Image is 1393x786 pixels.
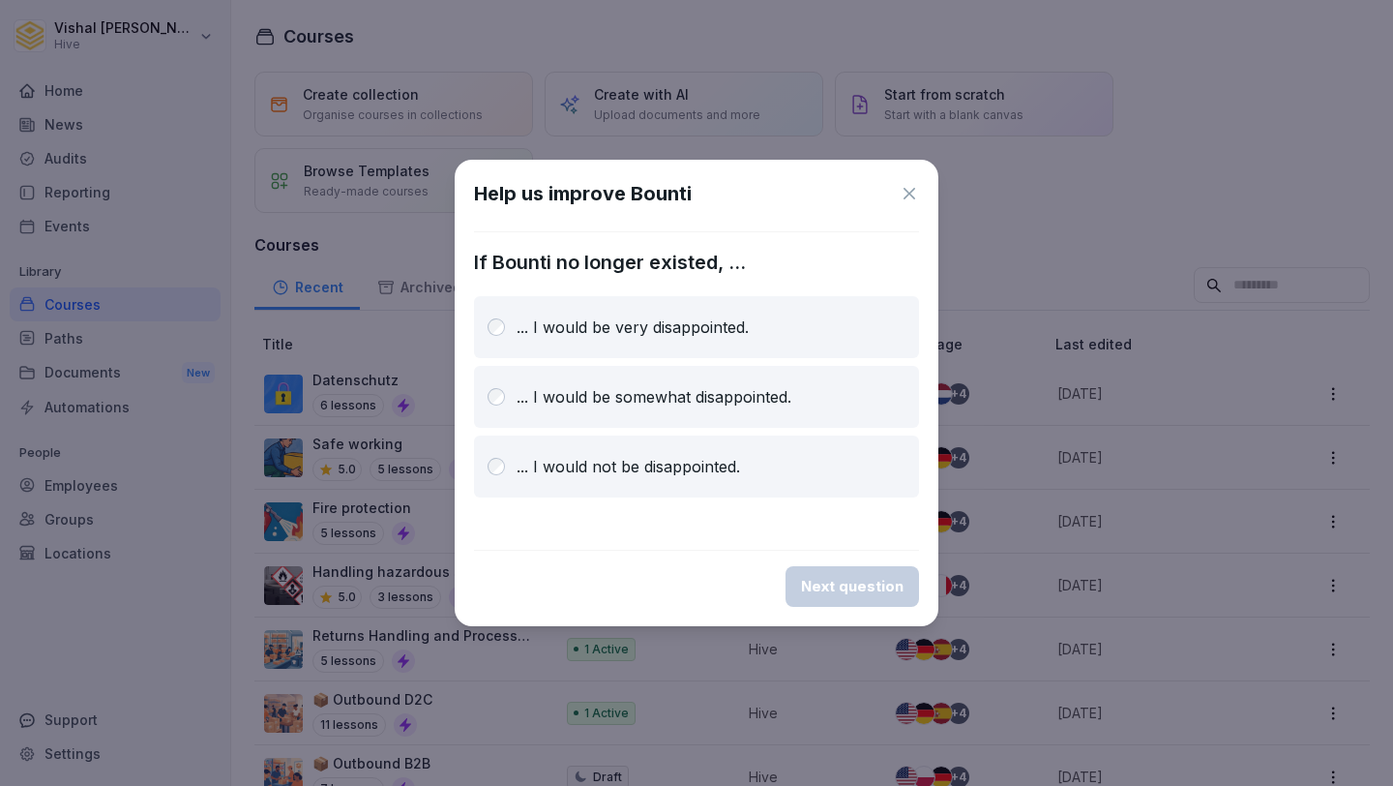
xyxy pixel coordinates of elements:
[801,576,904,597] div: Next question
[517,316,749,339] p: ... I would be very disappointed.
[785,566,919,607] button: Next question
[517,385,791,408] p: ... I would be somewhat disappointed.
[474,179,692,208] h1: Help us improve Bounti
[474,248,919,277] p: If Bounti no longer existed, ...
[517,455,740,478] p: ... I would not be disappointed.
